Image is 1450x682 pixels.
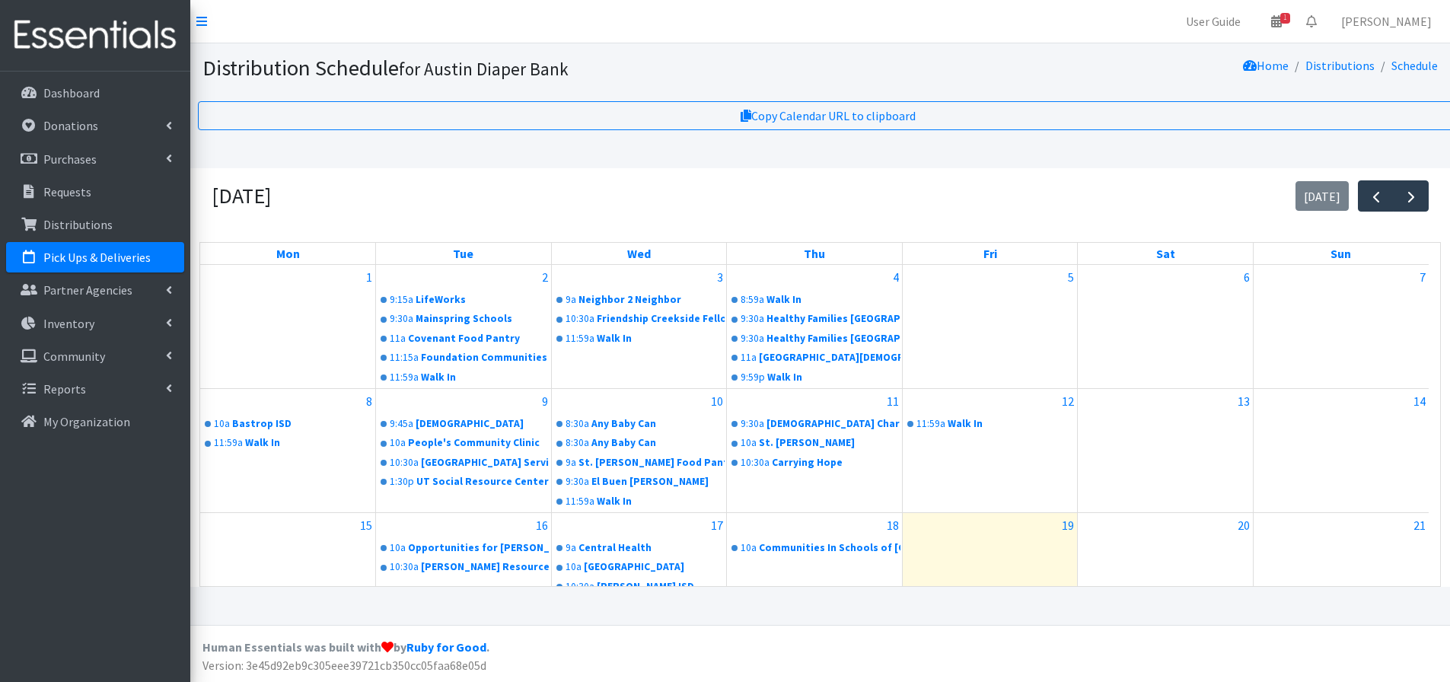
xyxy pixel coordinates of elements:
[232,416,374,432] div: Bastrop ISD
[43,217,113,232] p: Distributions
[727,265,903,388] td: September 4, 2025
[1393,180,1429,212] button: Next month
[6,341,184,371] a: Community
[363,389,375,413] a: September 8, 2025
[553,539,725,557] a: 9aCentral Health
[416,474,550,489] div: UT Social Resource Center
[200,265,376,388] td: September 1, 2025
[43,118,98,133] p: Donations
[766,311,900,327] div: Healthy Families [GEOGRAPHIC_DATA]
[728,310,900,328] a: 9:30aHealthy Families [GEOGRAPHIC_DATA]
[741,350,757,365] div: 11a
[200,512,376,598] td: September 15, 2025
[553,310,725,328] a: 10:30aFriendship Creekside Fellowship
[406,639,486,655] a: Ruby for Good
[741,435,757,451] div: 10a
[741,416,764,432] div: 9:30a
[6,110,184,141] a: Donations
[772,455,900,470] div: Carrying Hope
[728,539,900,557] a: 10aCommunities In Schools of [GEOGRAPHIC_DATA][US_STATE]
[597,311,725,327] div: Friendship Creekside Fellowship
[1295,181,1350,211] button: [DATE]
[1358,180,1394,212] button: Previous month
[890,265,902,289] a: September 4, 2025
[1065,265,1077,289] a: September 5, 2025
[1280,13,1290,24] span: 1
[421,455,550,470] div: [GEOGRAPHIC_DATA] Serving Center
[727,389,903,513] td: September 11, 2025
[378,415,550,433] a: 9:45a[DEMOGRAPHIC_DATA]
[1417,265,1429,289] a: September 7, 2025
[597,331,725,346] div: Walk In
[553,330,725,348] a: 11:59aWalk In
[741,292,764,308] div: 8:59a
[43,316,94,331] p: Inventory
[566,579,594,594] div: 10:30a
[741,370,765,385] div: 9:59p
[1059,389,1077,413] a: September 12, 2025
[421,370,550,385] div: Walk In
[597,494,725,509] div: Walk In
[390,435,406,451] div: 10a
[708,513,726,537] a: September 17, 2025
[1410,513,1429,537] a: September 21, 2025
[214,416,230,432] div: 10a
[273,243,303,264] a: Monday
[578,540,725,556] div: Central Health
[43,349,105,364] p: Community
[553,473,725,491] a: 9:30aEl Buen [PERSON_NAME]
[766,416,900,432] div: [DEMOGRAPHIC_DATA] Charities of [GEOGRAPHIC_DATA][US_STATE]
[728,349,900,367] a: 11a[GEOGRAPHIC_DATA][DEMOGRAPHIC_DATA]
[1153,243,1178,264] a: Saturday
[884,389,902,413] a: September 11, 2025
[728,415,900,433] a: 9:30a[DEMOGRAPHIC_DATA] Charities of [GEOGRAPHIC_DATA][US_STATE]
[741,540,757,556] div: 10a
[416,416,550,432] div: [DEMOGRAPHIC_DATA]
[6,209,184,240] a: Distributions
[378,291,550,309] a: 9:15aLifeWorks
[902,265,1078,388] td: September 5, 2025
[376,389,552,513] td: September 9, 2025
[566,311,594,327] div: 10:30a
[553,578,725,596] a: 10:30a[PERSON_NAME] ISD
[728,330,900,348] a: 9:30aHealthy Families [GEOGRAPHIC_DATA]
[1259,6,1294,37] a: 1
[578,292,725,308] div: Neighbor 2 Neighbor
[727,512,903,598] td: September 18, 2025
[363,265,375,289] a: September 1, 2025
[1174,6,1253,37] a: User Guide
[390,311,413,327] div: 9:30a
[390,559,419,575] div: 10:30a
[767,370,900,385] div: Walk In
[43,381,86,397] p: Reports
[714,265,726,289] a: September 3, 2025
[741,455,770,470] div: 10:30a
[539,389,551,413] a: September 9, 2025
[741,311,764,327] div: 9:30a
[553,454,725,472] a: 9aSt. [PERSON_NAME] Food Pantry
[378,473,550,491] a: 1:30pUT Social Resource Center
[566,292,576,308] div: 9a
[378,368,550,387] a: 11:59aWalk In
[728,291,900,309] a: 8:59aWalk In
[591,435,725,451] div: Any Baby Can
[399,58,569,80] small: for Austin Diaper Bank
[1253,512,1429,598] td: September 21, 2025
[378,454,550,472] a: 10:30a[GEOGRAPHIC_DATA] Serving Center
[566,435,589,451] div: 8:30a
[1243,58,1289,73] a: Home
[1241,265,1253,289] a: September 6, 2025
[202,658,486,673] span: Version: 3e45d92eb9c305eee39721cb350cc05faa68e05d
[566,474,589,489] div: 9:30a
[6,78,184,108] a: Dashboard
[902,389,1078,513] td: September 12, 2025
[416,292,550,308] div: LifeWorks
[6,10,184,61] img: HumanEssentials
[202,639,489,655] strong: Human Essentials was built with by .
[390,292,413,308] div: 9:15a
[421,350,550,365] div: Foundation Communities "FC CHI"
[202,434,374,452] a: 11:59aWalk In
[376,512,552,598] td: September 16, 2025
[578,455,725,470] div: St. [PERSON_NAME] Food Pantry
[245,435,374,451] div: Walk In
